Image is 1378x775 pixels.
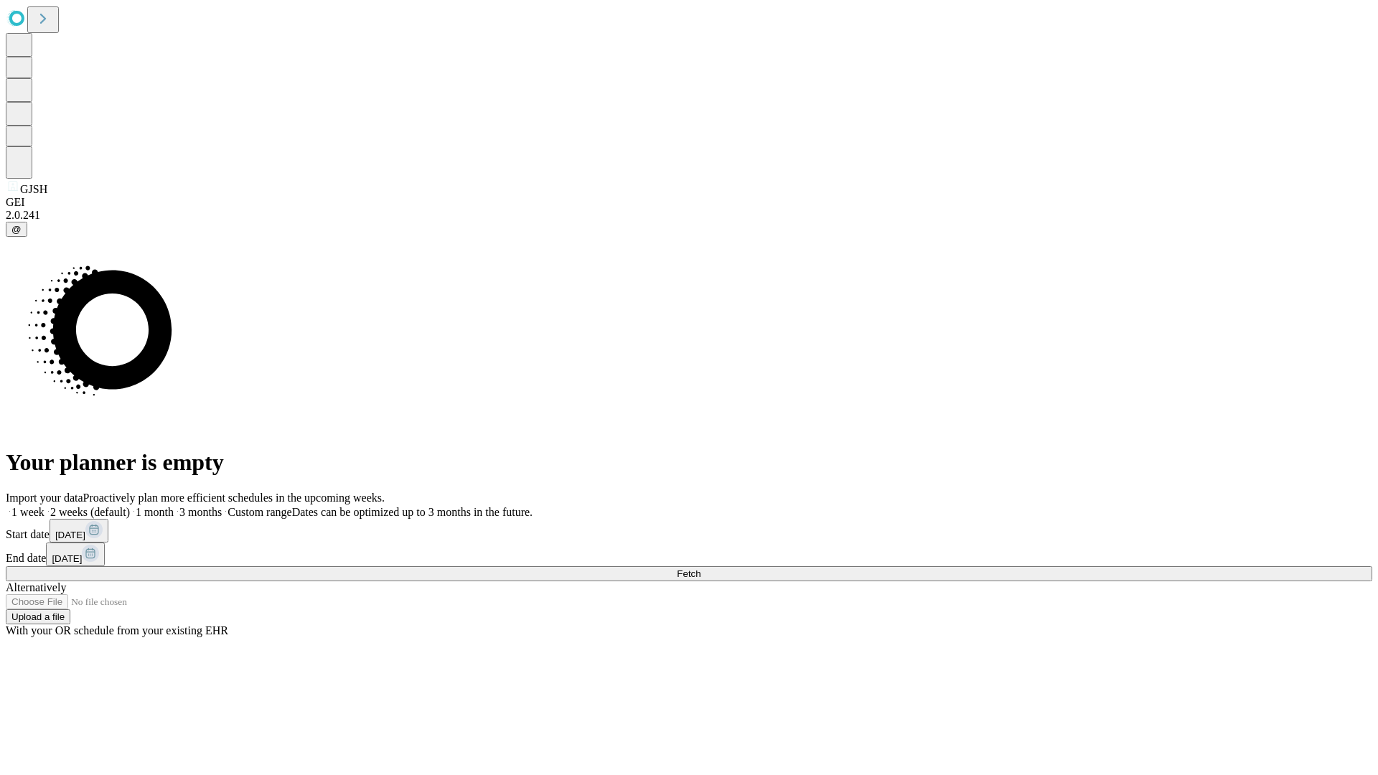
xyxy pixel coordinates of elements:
span: [DATE] [52,553,82,564]
span: Proactively plan more efficient schedules in the upcoming weeks. [83,492,385,504]
span: [DATE] [55,530,85,540]
div: End date [6,542,1372,566]
span: 1 week [11,506,44,518]
span: @ [11,224,22,235]
span: 2 weeks (default) [50,506,130,518]
button: Fetch [6,566,1372,581]
button: [DATE] [46,542,105,566]
span: Alternatively [6,581,66,593]
button: @ [6,222,27,237]
span: Import your data [6,492,83,504]
span: 1 month [136,506,174,518]
span: Dates can be optimized up to 3 months in the future. [292,506,533,518]
button: Upload a file [6,609,70,624]
span: 3 months [179,506,222,518]
span: Fetch [677,568,700,579]
h1: Your planner is empty [6,449,1372,476]
span: Custom range [228,506,291,518]
div: GEI [6,196,1372,209]
button: [DATE] [50,519,108,542]
span: With your OR schedule from your existing EHR [6,624,228,637]
div: 2.0.241 [6,209,1372,222]
span: GJSH [20,183,47,195]
div: Start date [6,519,1372,542]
